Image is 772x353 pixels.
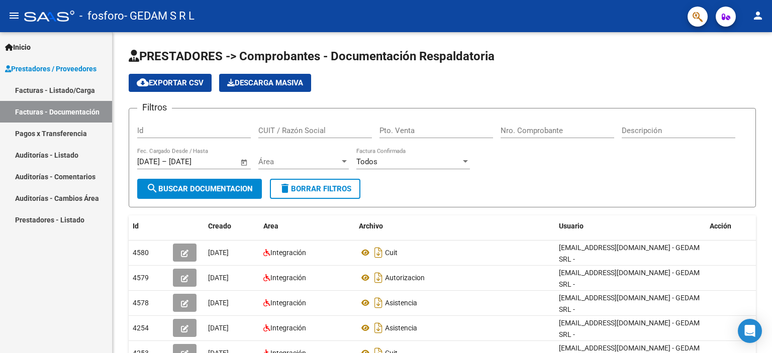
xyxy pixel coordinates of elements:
mat-icon: person [752,10,764,22]
i: Descargar documento [372,295,385,311]
mat-icon: menu [8,10,20,22]
span: Exportar CSV [137,78,204,87]
span: – [162,157,167,166]
span: Asistencia [385,324,417,332]
span: [DATE] [208,274,229,282]
input: Fecha inicio [137,157,160,166]
span: - GEDAM S R L [124,5,195,27]
span: Inicio [5,42,31,53]
span: Integración [270,274,306,282]
span: Cuit [385,249,398,257]
button: Exportar CSV [129,74,212,92]
span: Descarga Masiva [227,78,303,87]
mat-icon: delete [279,182,291,194]
span: 4580 [133,249,149,257]
i: Descargar documento [372,245,385,261]
span: 4578 [133,299,149,307]
datatable-header-cell: Archivo [355,215,555,237]
span: Acción [710,222,731,230]
span: 4254 [133,324,149,332]
span: Integración [270,299,306,307]
mat-icon: cloud_download [137,76,149,88]
span: Prestadores / Proveedores [5,63,96,74]
span: Asistencia [385,299,417,307]
span: Area [263,222,278,230]
datatable-header-cell: Acción [706,215,756,237]
i: Descargar documento [372,320,385,336]
span: Archivo [359,222,383,230]
span: Integración [270,249,306,257]
span: Usuario [559,222,584,230]
mat-icon: search [146,182,158,194]
span: [DATE] [208,299,229,307]
i: Descargar documento [372,270,385,286]
span: Borrar Filtros [279,184,351,193]
span: [DATE] [208,324,229,332]
span: - fosforo [79,5,124,27]
datatable-header-cell: Area [259,215,355,237]
span: Autorizacion [385,274,425,282]
div: Open Intercom Messenger [738,319,762,343]
span: [EMAIL_ADDRESS][DOMAIN_NAME] - GEDAM SRL - [559,319,700,338]
span: PRESTADORES -> Comprobantes - Documentación Respaldatoria [129,49,495,63]
button: Open calendar [239,157,250,168]
span: [EMAIL_ADDRESS][DOMAIN_NAME] - GEDAM SRL - [559,244,700,263]
span: Integración [270,324,306,332]
datatable-header-cell: Id [129,215,169,237]
h3: Filtros [137,100,172,114]
span: Todos [356,157,377,166]
button: Borrar Filtros [270,179,360,199]
datatable-header-cell: Usuario [555,215,706,237]
button: Buscar Documentacion [137,179,262,199]
span: [DATE] [208,249,229,257]
span: [EMAIL_ADDRESS][DOMAIN_NAME] - GEDAM SRL - [559,294,700,313]
app-download-masive: Descarga masiva de comprobantes (adjuntos) [219,74,311,92]
span: Buscar Documentacion [146,184,253,193]
span: 4579 [133,274,149,282]
datatable-header-cell: Creado [204,215,259,237]
span: Creado [208,222,231,230]
span: [EMAIL_ADDRESS][DOMAIN_NAME] - GEDAM SRL - [559,269,700,288]
span: Área [258,157,340,166]
button: Descarga Masiva [219,74,311,92]
input: Fecha fin [169,157,218,166]
span: Id [133,222,139,230]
